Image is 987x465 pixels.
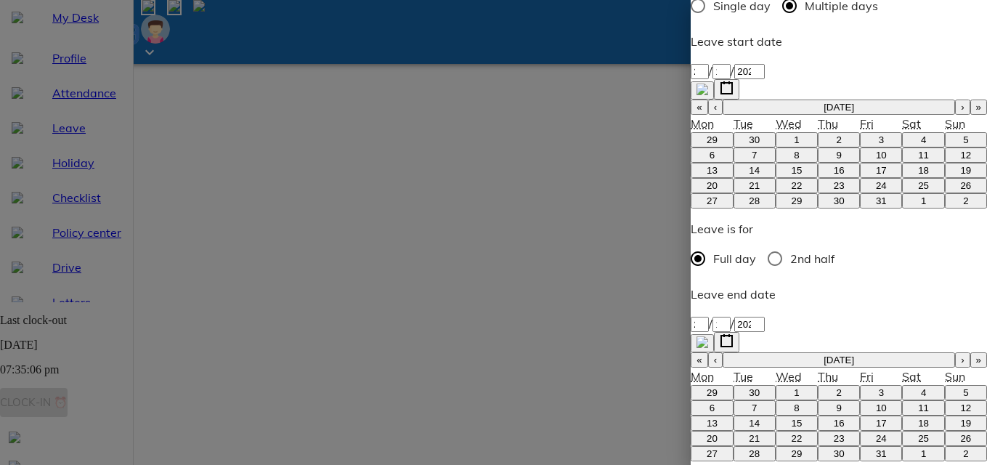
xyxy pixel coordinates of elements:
button: October 6, 2025 [691,400,733,416]
input: ---- [734,64,765,79]
abbr: Wednesday [776,369,802,384]
button: October 12, 2025 [945,400,987,416]
button: October 14, 2025 [734,416,776,431]
abbr: October 2, 2025 [836,134,841,145]
abbr: October 3, 2025 [879,387,884,398]
abbr: October 1, 2025 [794,387,799,398]
abbr: October 30, 2025 [834,448,845,459]
abbr: October 23, 2025 [834,433,845,444]
button: October 24, 2025 [860,431,902,446]
abbr: October 5, 2025 [963,134,968,145]
button: October 24, 2025 [860,178,902,193]
abbr: October 26, 2025 [960,433,971,444]
abbr: November 1, 2025 [921,448,926,459]
abbr: October 13, 2025 [707,418,718,429]
input: -- [712,317,731,332]
button: October 6, 2025 [691,147,733,163]
input: ---- [734,317,765,332]
img: clearIcon.00697547.svg [696,84,708,95]
abbr: October 18, 2025 [918,165,929,176]
button: ‹ [708,100,723,115]
button: September 29, 2025 [691,132,733,147]
abbr: October 21, 2025 [749,433,760,444]
button: October 9, 2025 [818,400,860,416]
abbr: October 31, 2025 [876,195,887,206]
abbr: October 22, 2025 [791,433,802,444]
button: October 17, 2025 [860,163,902,178]
abbr: October 15, 2025 [791,418,802,429]
abbr: October 16, 2025 [834,165,845,176]
abbr: October 9, 2025 [836,150,841,161]
button: October 2, 2025 [818,385,860,400]
abbr: September 29, 2025 [707,387,718,398]
button: October 20, 2025 [691,178,733,193]
button: ‹ [708,352,723,368]
button: October 3, 2025 [860,385,902,400]
input: -- [691,317,709,332]
abbr: October 27, 2025 [707,195,718,206]
button: October 14, 2025 [734,163,776,178]
button: November 2, 2025 [945,446,987,461]
span: / [709,316,712,331]
abbr: November 2, 2025 [963,195,968,206]
abbr: Friday [860,369,874,384]
abbr: October 28, 2025 [749,448,760,459]
div: Gender [691,243,987,274]
button: October 27, 2025 [691,193,733,209]
abbr: October 20, 2025 [707,180,718,191]
button: October 1, 2025 [776,385,818,400]
button: October 25, 2025 [902,431,944,446]
abbr: September 30, 2025 [749,134,760,145]
img: clearIcon.00697547.svg [696,336,708,348]
button: October 13, 2025 [691,163,733,178]
abbr: Tuesday [734,116,753,131]
abbr: October 29, 2025 [791,448,802,459]
button: October 21, 2025 [734,431,776,446]
button: October 16, 2025 [818,416,860,431]
button: October 10, 2025 [860,400,902,416]
button: [DATE] [723,100,955,115]
abbr: October 24, 2025 [876,180,887,191]
button: October 29, 2025 [776,193,818,209]
abbr: October 13, 2025 [707,165,718,176]
button: October 27, 2025 [691,446,733,461]
button: October 5, 2025 [945,132,987,147]
button: › [955,352,970,368]
abbr: October 30, 2025 [834,195,845,206]
button: October 28, 2025 [734,193,776,209]
abbr: October 12, 2025 [960,150,971,161]
button: « [691,100,707,115]
abbr: September 30, 2025 [749,387,760,398]
button: October 31, 2025 [860,446,902,461]
button: September 29, 2025 [691,385,733,400]
button: September 30, 2025 [734,385,776,400]
button: September 30, 2025 [734,132,776,147]
button: October 13, 2025 [691,416,733,431]
abbr: October 14, 2025 [749,165,760,176]
abbr: October 16, 2025 [834,418,845,429]
button: October 19, 2025 [945,163,987,178]
button: November 1, 2025 [902,193,944,209]
abbr: October 17, 2025 [876,418,887,429]
abbr: Monday [691,369,714,384]
abbr: October 17, 2025 [876,165,887,176]
button: October 30, 2025 [818,446,860,461]
button: October 4, 2025 [902,385,944,400]
button: October 25, 2025 [902,178,944,193]
input: -- [712,64,731,79]
abbr: October 18, 2025 [918,418,929,429]
abbr: October 21, 2025 [749,180,760,191]
abbr: October 12, 2025 [960,403,971,413]
abbr: October 7, 2025 [752,403,757,413]
button: October 20, 2025 [691,431,733,446]
button: October 10, 2025 [860,147,902,163]
abbr: October 23, 2025 [834,180,845,191]
abbr: October 6, 2025 [710,403,715,413]
button: October 22, 2025 [776,178,818,193]
abbr: October 25, 2025 [918,180,929,191]
button: October 11, 2025 [902,400,944,416]
button: October 15, 2025 [776,416,818,431]
button: October 7, 2025 [734,400,776,416]
abbr: October 25, 2025 [918,433,929,444]
abbr: October 10, 2025 [876,150,887,161]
